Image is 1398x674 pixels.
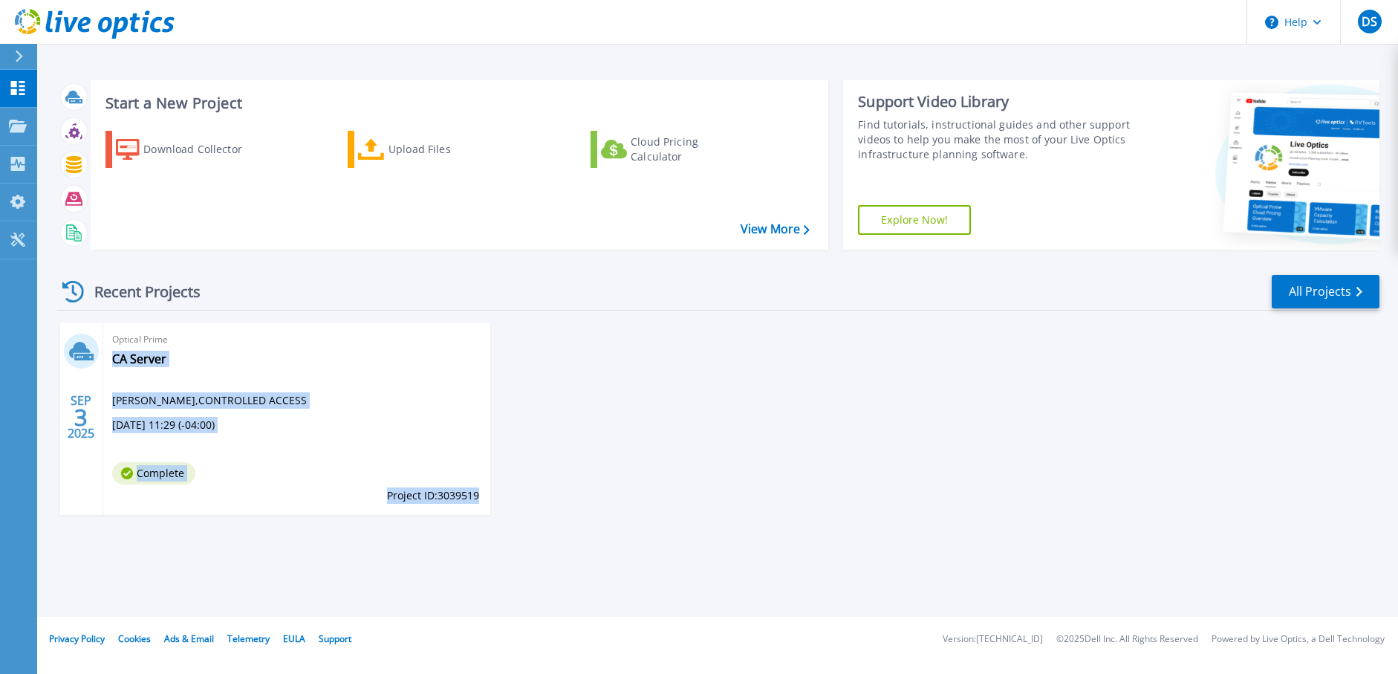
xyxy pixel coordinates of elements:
[348,131,513,168] a: Upload Files
[164,632,214,645] a: Ads & Email
[227,632,270,645] a: Telemetry
[1362,16,1377,27] span: DS
[387,487,479,504] span: Project ID: 3039519
[858,92,1131,111] div: Support Video Library
[105,131,271,168] a: Download Collector
[943,635,1043,644] li: Version: [TECHNICAL_ID]
[143,135,262,164] div: Download Collector
[1212,635,1385,644] li: Powered by Live Optics, a Dell Technology
[105,95,809,111] h3: Start a New Project
[1272,275,1379,308] a: All Projects
[283,632,305,645] a: EULA
[67,390,95,444] div: SEP 2025
[319,632,351,645] a: Support
[388,135,507,164] div: Upload Files
[112,392,307,409] span: [PERSON_NAME] , CONTROLLED ACCESS
[858,205,971,235] a: Explore Now!
[112,331,481,348] span: Optical Prime
[1056,635,1198,644] li: © 2025 Dell Inc. All Rights Reserved
[74,411,88,424] span: 3
[118,632,151,645] a: Cookies
[112,351,166,366] a: CA Server
[741,222,810,236] a: View More
[112,417,215,433] span: [DATE] 11:29 (-04:00)
[57,273,221,310] div: Recent Projects
[112,462,195,485] span: Complete
[49,632,105,645] a: Privacy Policy
[591,131,756,168] a: Cloud Pricing Calculator
[631,135,750,164] div: Cloud Pricing Calculator
[858,117,1131,162] div: Find tutorials, instructional guides and other support videos to help you make the most of your L...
